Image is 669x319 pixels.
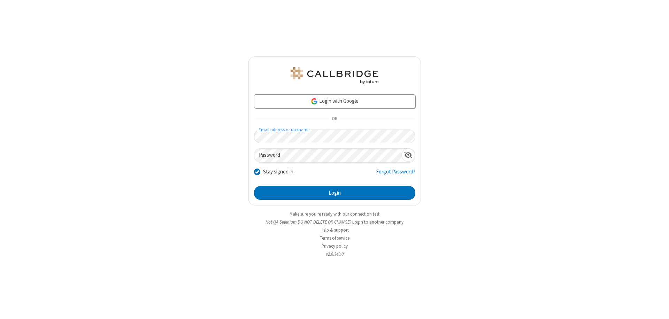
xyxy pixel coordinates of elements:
label: Stay signed in [263,168,293,176]
input: Password [254,149,401,162]
a: Help & support [321,227,349,233]
img: QA Selenium DO NOT DELETE OR CHANGE [289,67,380,84]
li: Not QA Selenium DO NOT DELETE OR CHANGE? [248,219,421,225]
button: Login to another company [352,219,403,225]
a: Privacy policy [322,243,348,249]
button: Login [254,186,415,200]
a: Terms of service [320,235,349,241]
div: Show password [401,149,415,162]
a: Make sure you're ready with our connection test [290,211,379,217]
li: v2.6.349.0 [248,251,421,257]
a: Login with Google [254,94,415,108]
img: google-icon.png [310,98,318,105]
a: Forgot Password? [376,168,415,181]
input: Email address or username [254,130,415,143]
span: OR [329,114,340,124]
